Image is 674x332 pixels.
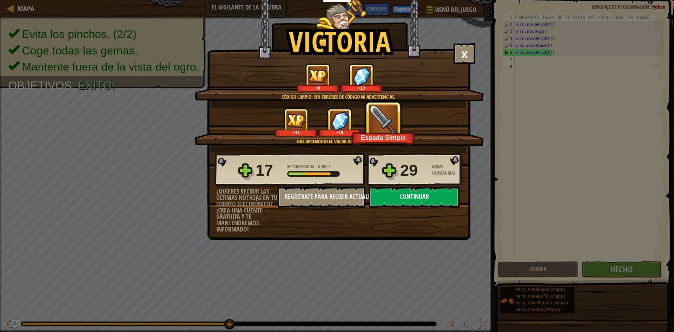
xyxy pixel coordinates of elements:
div: +10 [342,85,381,91]
img: Nuevo artículo [369,105,398,134]
span: XP Conseguida [287,164,315,170]
span: 3 [329,164,331,170]
div: 29 [400,159,428,182]
div: +19 [320,130,359,135]
button: Regístrate para recibir actualizaciones. [278,187,365,208]
img: XP Conseguida [308,69,328,83]
button: Continuar [369,187,460,208]
span: Nivel [317,164,329,170]
img: XP Conseguida [286,114,306,128]
div: Espada Simple [353,134,413,142]
div: Gemas Conseguidas [432,164,463,176]
div: - [287,164,331,170]
img: Gemas Conseguidas [331,111,349,130]
img: Gemas Conseguidas [352,66,371,86]
div: ¿Quieres recibir las últimas noticias en tu correo electrónico? ¡Crea una cuente gratuita y te ma... [216,188,278,233]
h1: Victoria [289,26,391,57]
button: × [454,43,475,64]
div: 17 [256,159,283,182]
div: Has aprendido el valor de no ser visto. [228,138,449,145]
div: +6 [298,85,338,91]
div: +11 [276,130,316,135]
div: Código limpio: sin errores de código ni advertencias. [228,93,449,100]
